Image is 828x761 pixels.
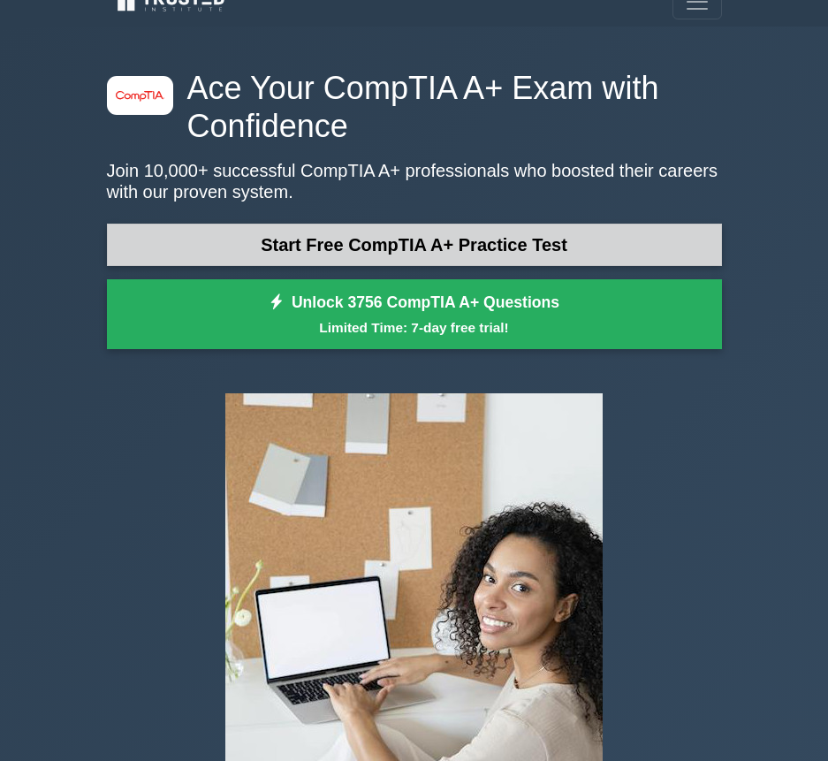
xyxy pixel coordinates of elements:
a: Start Free CompTIA A+ Practice Test [107,224,722,266]
a: Unlock 3756 CompTIA A+ QuestionsLimited Time: 7-day free trial! [107,279,722,350]
p: Join 10,000+ successful CompTIA A+ professionals who boosted their careers with our proven system. [107,160,722,202]
h1: Ace Your CompTIA A+ Exam with Confidence [107,69,722,146]
small: Limited Time: 7-day free trial! [129,317,700,338]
